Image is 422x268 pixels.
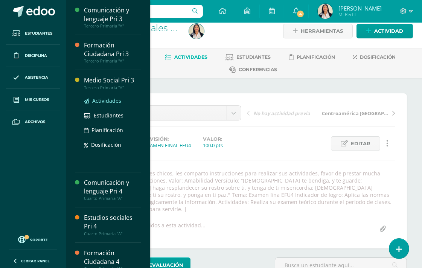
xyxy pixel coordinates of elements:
a: Estudiantes [226,51,271,63]
div: Cuarto Primaria "A" [84,231,141,236]
a: Disciplina [6,45,60,67]
a: Examen fina EFU4 [94,106,241,120]
a: Estudiantes [6,23,60,45]
span: Estudiantes [94,112,123,119]
label: Valor: [203,136,223,142]
a: Medio Social Pri 3Tercero Primaria "A" [84,76,141,90]
span: Cerrar panel [21,258,50,263]
div: Tercero Primaria "A" [84,85,141,90]
div: No hay archivos subidos a esta actividad... [98,222,206,236]
a: Mis cursos [6,89,60,111]
div: Tercero Primaria "A" [84,58,141,64]
div: Formación Ciudadana 4 [84,249,141,266]
span: Herramientas [301,24,343,38]
span: Actividad [374,24,403,38]
div: Comunicación y lenguaje Pri 3 [84,6,141,23]
a: Asistencia [6,67,60,89]
span: 4 [296,10,305,18]
a: Planificación [289,51,335,63]
a: Planificación [84,126,141,134]
div: Estudios sociales Pri 4 [84,213,141,231]
span: Estudiantes [237,54,271,60]
a: Comunicación y lenguaje Pri 3Tercero Primaria "A" [84,6,141,29]
span: Actividades [92,97,121,104]
a: Formación Ciudadana Pri 3Tercero Primaria "A" [84,41,141,64]
span: Examen fina EFU4 [99,106,221,120]
a: Centroamérica [GEOGRAPHIC_DATA] [321,109,395,117]
div: 100.0 pts [203,142,223,149]
a: Soporte [9,234,57,244]
a: Dosificación [353,51,396,63]
a: Comunicación y lenguaje Pri 4Cuarto Primaria "A" [84,178,141,201]
span: Disciplina [25,53,47,59]
span: Planificación [91,126,123,134]
a: Actividades [165,51,208,63]
div: Tercero Primaria "A" [84,23,141,29]
span: Mis cursos [25,97,49,103]
span: Conferencias [239,67,277,72]
span: Editar [351,137,370,151]
div: Cuarto Primaria "A" [84,196,141,201]
span: Dosificación [360,54,396,60]
a: Conferencias [229,64,277,76]
div: Medio Social Pri 3 [84,76,141,85]
div: EXAMEN FINAL EFU4 [144,142,191,149]
div: Buenos días apreciables chicos, les comparto instrucciones para realizar sus actividades, favor d... [90,170,398,213]
a: Dosificación [84,140,141,149]
label: División: [144,136,191,142]
span: Asistencia [25,75,48,81]
span: Mi Perfil [338,11,382,18]
span: Estudiantes [25,30,52,37]
a: Estudios sociales Pri 4Cuarto Primaria "A" [84,213,141,236]
span: No hay actividad previa [254,110,311,117]
span: [PERSON_NAME] [338,5,382,12]
a: Archivos [6,111,60,133]
img: efadfde929624343223942290f925837.png [318,4,333,19]
span: Archivos [25,119,45,125]
a: Actividad [356,24,413,38]
div: Formación Ciudadana Pri 3 [84,41,141,58]
span: Planificación [297,54,335,60]
div: Comunicación y lenguaje Pri 4 [84,178,141,196]
a: Herramientas [283,24,353,38]
span: Dosificación [91,141,121,148]
span: Actividades [175,54,208,60]
a: Estudiantes [84,111,141,120]
a: Actividades [84,96,141,105]
img: efadfde929624343223942290f925837.png [189,24,204,39]
span: Centroamérica [GEOGRAPHIC_DATA] [322,110,388,117]
span: Soporte [30,237,48,242]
